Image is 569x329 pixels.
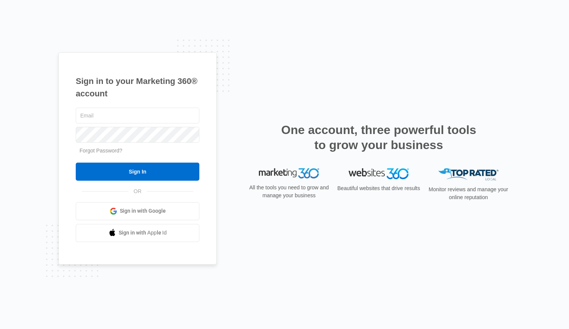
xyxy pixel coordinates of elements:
[76,108,199,123] input: Email
[259,168,319,179] img: Marketing 360
[76,224,199,242] a: Sign in with Apple Id
[120,207,166,215] span: Sign in with Google
[349,168,409,179] img: Websites 360
[279,122,479,152] h2: One account, three powerful tools to grow your business
[76,163,199,181] input: Sign In
[438,168,499,181] img: Top Rated Local
[337,184,421,192] p: Beautiful websites that drive results
[128,187,147,195] span: OR
[426,186,511,201] p: Monitor reviews and manage your online reputation
[247,184,331,200] p: All the tools you need to grow and manage your business
[80,148,122,154] a: Forgot Password?
[76,202,199,220] a: Sign in with Google
[76,75,199,100] h1: Sign in to your Marketing 360® account
[119,229,167,237] span: Sign in with Apple Id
